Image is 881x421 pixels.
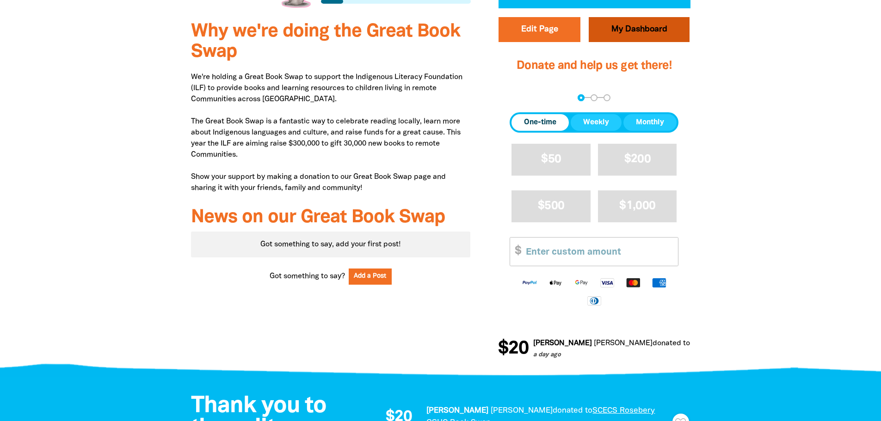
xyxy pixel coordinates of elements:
p: a day ago [512,351,789,360]
em: [PERSON_NAME] [491,407,553,414]
span: Donate and help us get there! [517,61,672,71]
button: Weekly [571,114,622,131]
img: Diners Club logo [581,295,607,306]
div: Available payment methods [510,270,678,313]
div: Paginated content [191,232,471,257]
span: donated to [632,340,669,347]
em: [PERSON_NAME] [426,407,488,414]
img: Apple Pay logo [542,277,568,288]
button: Navigate to step 2 of 3 to enter your details [591,94,598,101]
span: $500 [538,201,564,211]
img: Google Pay logo [568,277,594,288]
p: We're holding a Great Book Swap to support the Indigenous Literacy Foundation (ILF) to provide bo... [191,72,471,194]
span: Why we're doing the Great Book Swap [191,23,460,61]
span: $200 [624,154,651,165]
h3: News on our Great Book Swap [191,207,471,228]
div: Donation stream [498,334,690,364]
a: My Dashboard [589,17,690,42]
button: One-time [511,114,569,131]
button: Navigate to step 3 of 3 to enter your payment details [604,94,610,101]
span: Got something to say? [270,271,345,282]
img: Visa logo [594,277,620,288]
button: Add a Post [349,268,392,285]
span: donated to [553,407,592,414]
button: $200 [598,144,677,176]
div: Got something to say, add your first post! [191,232,471,257]
span: Monthly [636,117,664,128]
span: Weekly [583,117,609,128]
input: Enter custom amount [519,238,678,266]
img: American Express logo [646,277,672,288]
button: $50 [511,144,591,176]
img: Mastercard logo [620,277,646,288]
button: Navigate to step 1 of 3 to enter your donation amount [578,94,585,101]
span: $20 [477,340,508,358]
a: SCECS Rosebery OSHC Book Swap [669,340,789,347]
em: [PERSON_NAME] [573,340,632,347]
button: Monthly [623,114,677,131]
em: [PERSON_NAME] [512,340,571,347]
div: Donation frequency [510,112,678,133]
span: $ [510,238,521,266]
button: $500 [511,190,591,222]
button: Edit Page [499,17,580,42]
img: Paypal logo [517,277,542,288]
span: One-time [524,117,556,128]
button: $1,000 [598,190,677,222]
span: $1,000 [619,201,655,211]
span: $50 [541,154,561,165]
